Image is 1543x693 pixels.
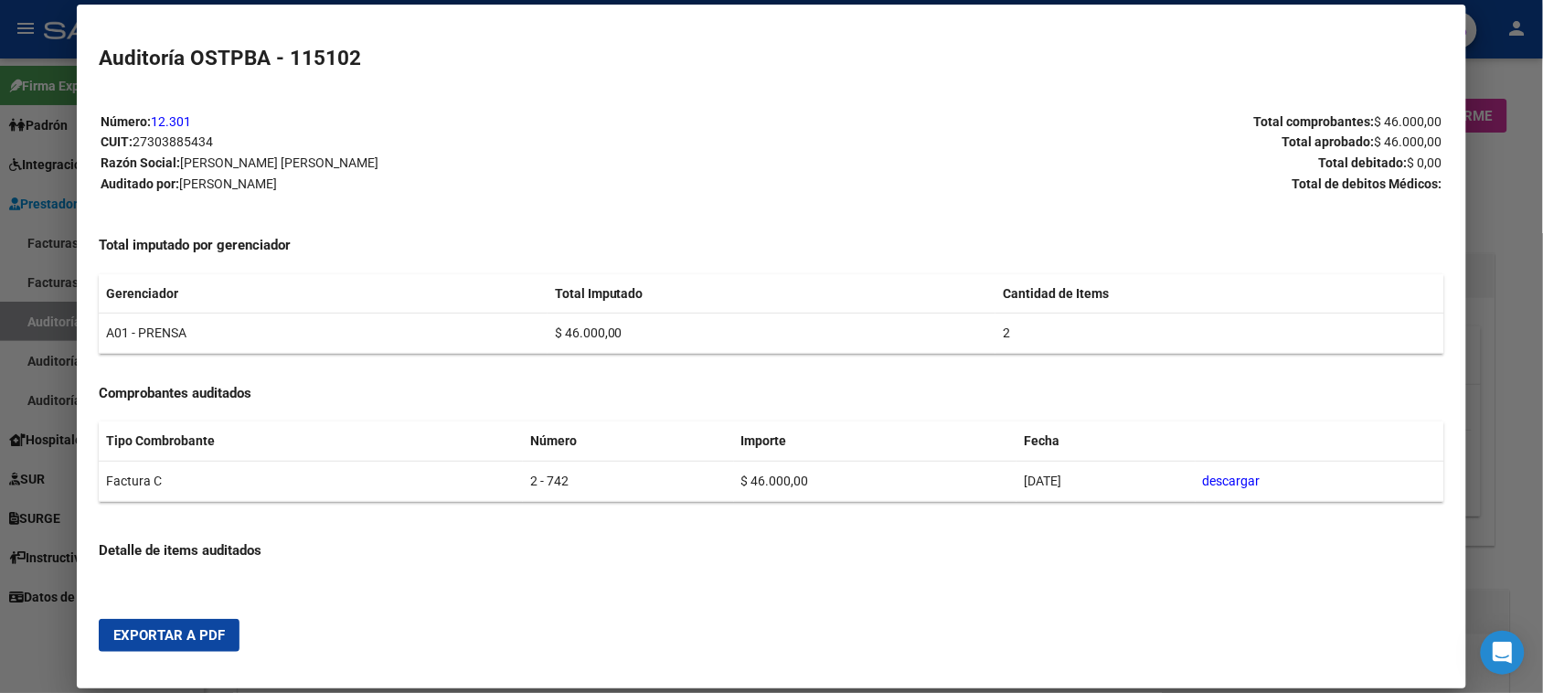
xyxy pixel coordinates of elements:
[99,540,1443,561] h4: Detalle de items auditados
[179,176,277,191] span: [PERSON_NAME]
[1375,114,1442,129] span: $ 46.000,00
[1375,134,1442,149] span: $ 46.000,00
[101,112,771,133] p: Número:
[101,153,771,174] p: Razón Social:
[772,174,1442,195] p: Total de debitos Médicos:
[99,274,547,314] th: Gerenciador
[99,383,1443,404] h4: Comprobantes auditados
[99,43,1443,74] h2: Auditoría OSTPBA - 115102
[99,421,523,461] th: Tipo Combrobante
[133,134,213,149] span: 27303885434
[151,114,191,129] a: 12.301
[995,314,1443,354] td: 2
[734,421,1016,461] th: Importe
[772,132,1442,153] p: Total aprobado:
[523,462,733,502] td: 2 - 742
[1016,421,1196,461] th: Fecha
[1408,155,1442,170] span: $ 0,00
[772,153,1442,174] p: Total debitado:
[101,132,771,153] p: CUIT:
[548,274,995,314] th: Total Imputado
[1481,631,1525,675] div: Open Intercom Messenger
[1016,462,1196,502] td: [DATE]
[1203,474,1261,488] a: descargar
[548,314,995,354] td: $ 46.000,00
[772,112,1442,133] p: Total comprobantes:
[995,274,1443,314] th: Cantidad de Items
[101,174,771,195] p: Auditado por:
[99,619,239,652] button: Exportar a PDF
[99,235,1443,256] h4: Total imputado por gerenciador
[99,314,547,354] td: A01 - PRENSA
[734,462,1016,502] td: $ 46.000,00
[99,462,523,502] td: Factura C
[523,421,733,461] th: Número
[113,627,225,644] span: Exportar a PDF
[180,155,378,170] span: [PERSON_NAME] [PERSON_NAME]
